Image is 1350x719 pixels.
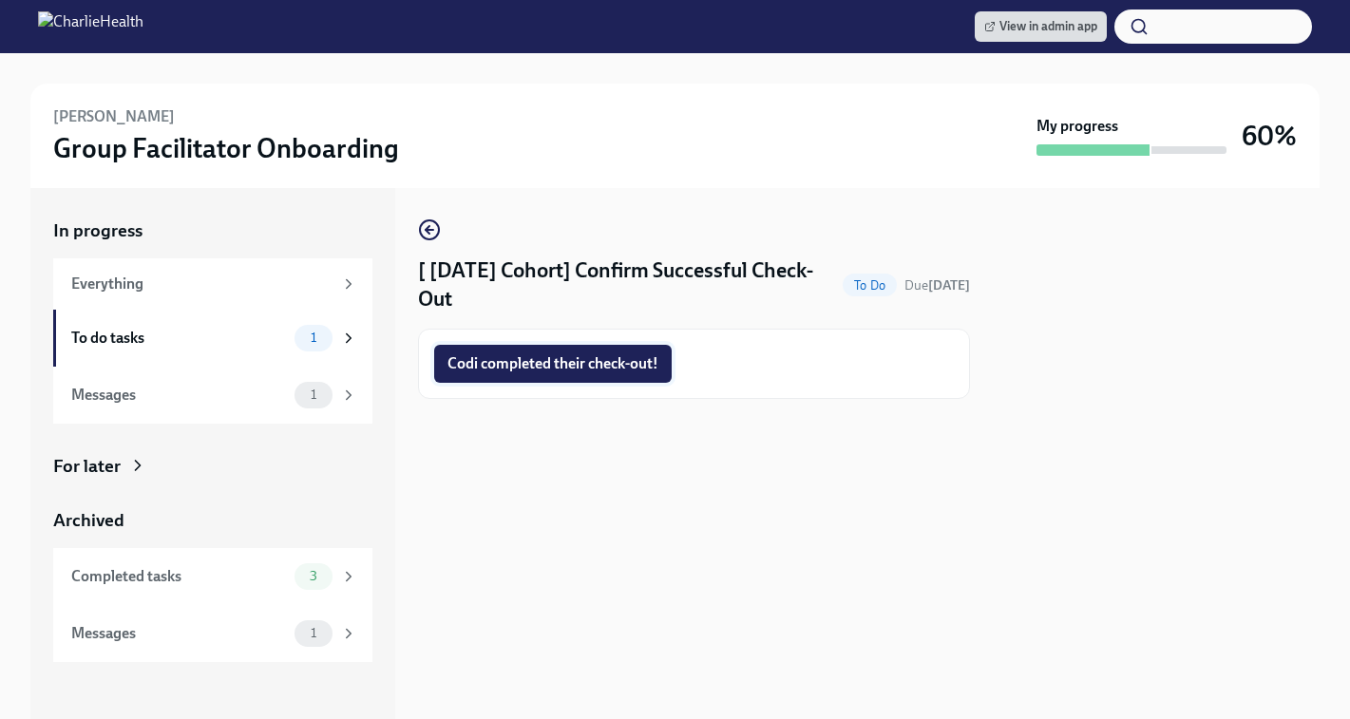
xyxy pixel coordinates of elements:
a: Archived [53,508,372,533]
img: CharlieHealth [38,11,143,42]
h6: [PERSON_NAME] [53,106,175,127]
div: Messages [71,623,287,644]
div: Everything [71,274,333,294]
a: In progress [53,218,372,243]
h3: Group Facilitator Onboarding [53,131,399,165]
span: 3 [298,569,329,583]
a: View in admin app [975,11,1107,42]
strong: [DATE] [928,277,970,293]
span: November 7th, 2025 09:00 [904,276,970,294]
div: Messages [71,385,287,406]
button: Codi completed their check-out! [434,345,672,383]
strong: My progress [1036,116,1118,137]
span: Codi completed their check-out! [447,354,658,373]
a: Messages1 [53,605,372,662]
div: To do tasks [71,328,287,349]
span: 1 [299,626,328,640]
a: Everything [53,258,372,310]
h4: [ [DATE] Cohort] Confirm Successful Check-Out [418,256,835,313]
a: Completed tasks3 [53,548,372,605]
span: Due [904,277,970,293]
span: To Do [843,278,897,293]
a: Messages1 [53,367,372,424]
span: View in admin app [984,17,1097,36]
a: To do tasks1 [53,310,372,367]
span: 1 [299,331,328,345]
h3: 60% [1242,119,1297,153]
div: Completed tasks [71,566,287,587]
a: For later [53,454,372,479]
div: For later [53,454,121,479]
span: 1 [299,388,328,402]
